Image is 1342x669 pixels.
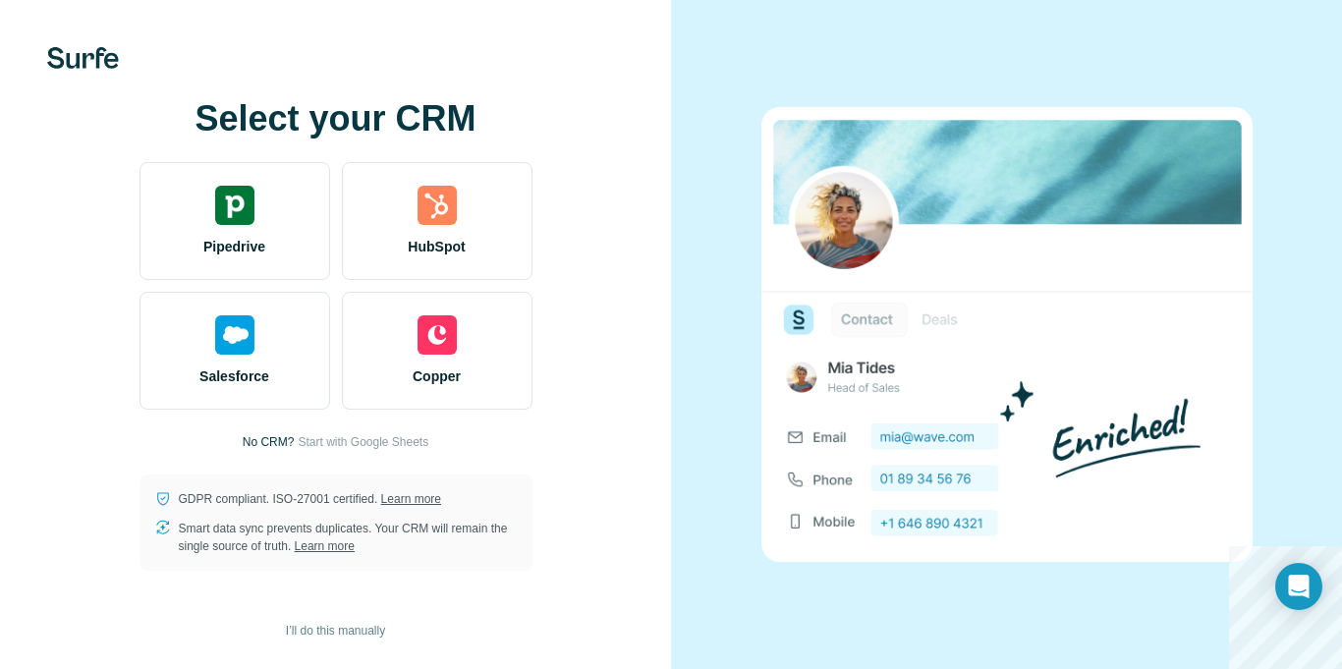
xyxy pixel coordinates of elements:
[203,237,265,256] span: Pipedrive
[418,186,457,225] img: hubspot's logo
[215,315,254,355] img: salesforce's logo
[761,107,1253,562] img: none image
[418,315,457,355] img: copper's logo
[413,366,461,386] span: Copper
[408,237,465,256] span: HubSpot
[381,492,441,506] a: Learn more
[215,186,254,225] img: pipedrive's logo
[243,433,295,451] p: No CRM?
[295,539,355,553] a: Learn more
[286,622,385,640] span: I’ll do this manually
[140,99,532,139] h1: Select your CRM
[47,47,119,69] img: Surfe's logo
[179,520,517,555] p: Smart data sync prevents duplicates. Your CRM will remain the single source of truth.
[298,433,428,451] button: Start with Google Sheets
[199,366,269,386] span: Salesforce
[179,490,441,508] p: GDPR compliant. ISO-27001 certified.
[272,616,399,645] button: I’ll do this manually
[1275,563,1322,610] div: Open Intercom Messenger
